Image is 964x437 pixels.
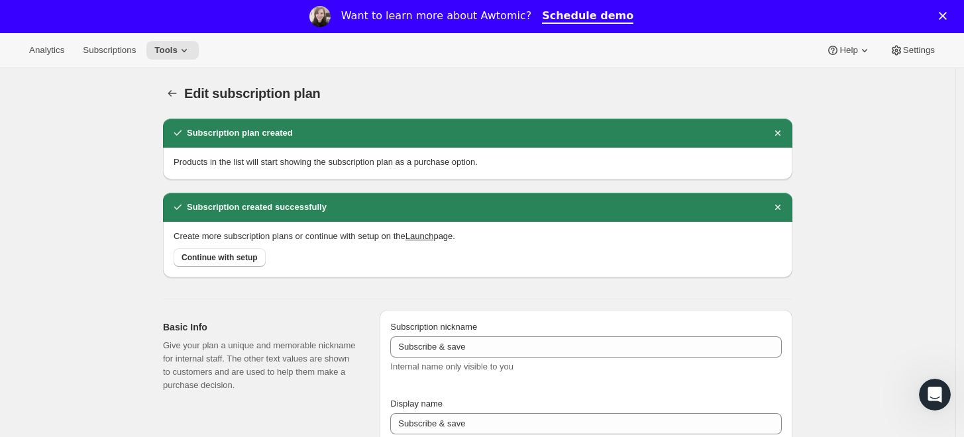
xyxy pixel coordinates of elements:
[390,399,443,409] span: Display name
[146,41,199,60] button: Tools
[839,45,857,56] span: Help
[184,86,321,101] span: Edit subscription plan
[187,126,293,140] h2: Subscription plan created
[174,156,782,169] p: Products in the list will start showing the subscription plan as a purchase option.
[163,339,358,392] p: Give your plan a unique and memorable nickname for internal staff. The other text values are show...
[21,41,72,60] button: Analytics
[83,45,136,56] span: Subscriptions
[769,124,787,142] button: Dismiss notification
[163,320,358,334] h2: Basic Info
[390,413,782,434] input: Subscribe & Save
[882,41,943,60] button: Settings
[75,41,144,60] button: Subscriptions
[769,198,787,217] button: Dismiss notification
[903,45,935,56] span: Settings
[174,248,266,267] button: Continue with setup
[154,45,178,56] span: Tools
[187,201,327,214] h2: Subscription created successfully
[818,41,879,60] button: Help
[542,9,633,24] a: Schedule demo
[390,336,782,358] input: Subscribe & Save
[390,362,513,371] span: Internal name only visible to you
[309,6,331,27] img: Profile image for Emily
[182,252,258,263] span: Continue with setup
[29,45,64,56] span: Analytics
[163,84,182,103] button: Subscription plans
[390,322,477,332] span: Subscription nickname
[405,231,434,241] button: Launch
[341,9,531,23] div: Want to learn more about Awtomic?
[174,230,782,243] p: Create more subscription plans or continue with setup on the page.
[919,379,951,411] iframe: Intercom live chat
[939,12,952,20] div: Close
